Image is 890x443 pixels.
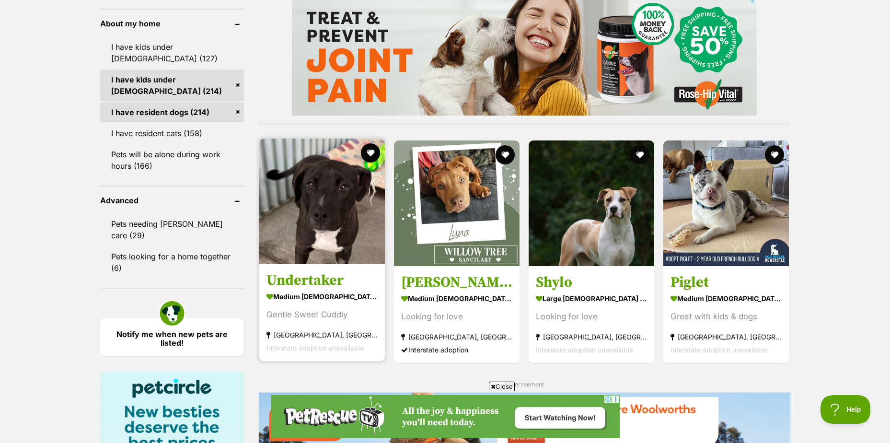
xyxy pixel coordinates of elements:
img: Undertaker - American Staffordshire Terrier Dog [259,139,385,264]
a: Pets looking for a home together (6) [100,246,244,278]
a: Piglet medium [DEMOGRAPHIC_DATA] Dog Great with kids & dogs [GEOGRAPHIC_DATA], [GEOGRAPHIC_DATA] ... [663,266,789,363]
iframe: Help Scout Beacon - Open [821,395,871,424]
iframe: Advertisement [271,395,620,438]
button: favourite [361,143,380,163]
header: About my home [100,19,244,28]
a: Notify me when new pets are listed! [100,318,244,356]
strong: large [DEMOGRAPHIC_DATA] Dog [536,291,647,305]
div: Gentle Sweet Cuddly [266,308,378,321]
a: I have kids under [DEMOGRAPHIC_DATA] (214) [100,70,244,101]
strong: medium [DEMOGRAPHIC_DATA] Dog [266,290,378,303]
a: I have resident dogs (214) [100,102,244,122]
h3: [PERSON_NAME] [401,273,512,291]
span: Advertisement [504,381,544,388]
a: Undertaker medium [DEMOGRAPHIC_DATA] Dog Gentle Sweet Cuddly [GEOGRAPHIC_DATA], [GEOGRAPHIC_DATA]... [259,264,385,361]
h3: Undertaker [266,271,378,290]
button: favourite [630,145,649,164]
strong: medium [DEMOGRAPHIC_DATA] Dog [670,291,782,305]
div: Looking for love [401,310,512,323]
h3: Shylo [536,273,647,291]
strong: [GEOGRAPHIC_DATA], [GEOGRAPHIC_DATA] [266,328,378,341]
span: Interstate adoption unavailable [266,344,364,352]
h3: Piglet [670,273,782,291]
span: Interstate adoption unavailable [670,346,768,354]
div: Interstate adoption [401,343,512,356]
div: Looking for love [536,310,647,323]
a: I have resident cats (158) [100,123,244,143]
strong: [GEOGRAPHIC_DATA], [GEOGRAPHIC_DATA] [401,330,512,343]
a: [PERSON_NAME] medium [DEMOGRAPHIC_DATA] Dog Looking for love [GEOGRAPHIC_DATA], [GEOGRAPHIC_DATA]... [394,266,520,363]
a: Pets will be alone during work hours (166) [100,144,244,176]
strong: [GEOGRAPHIC_DATA], [GEOGRAPHIC_DATA] [536,330,647,343]
a: Shylo large [DEMOGRAPHIC_DATA] Dog Looking for love [GEOGRAPHIC_DATA], [GEOGRAPHIC_DATA] Intersta... [529,266,654,363]
div: Great with kids & dogs [670,310,782,323]
strong: medium [DEMOGRAPHIC_DATA] Dog [401,291,512,305]
button: favourite [496,145,515,164]
a: Pets needing [PERSON_NAME] care (29) [100,214,244,245]
span: Interstate adoption unavailable [536,346,633,354]
button: favourite [765,145,785,164]
header: Advanced [100,196,244,205]
img: Shylo - Bull Arab x Mixed Dog [529,140,654,266]
img: Piglet - French Bulldog x Australian Cattle Dog [663,140,789,266]
img: Luna - Rhodesian Ridgeback Dog [394,140,520,266]
a: I have kids under [DEMOGRAPHIC_DATA] (127) [100,37,244,69]
span: Close [489,382,515,391]
strong: [GEOGRAPHIC_DATA], [GEOGRAPHIC_DATA] [670,330,782,343]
